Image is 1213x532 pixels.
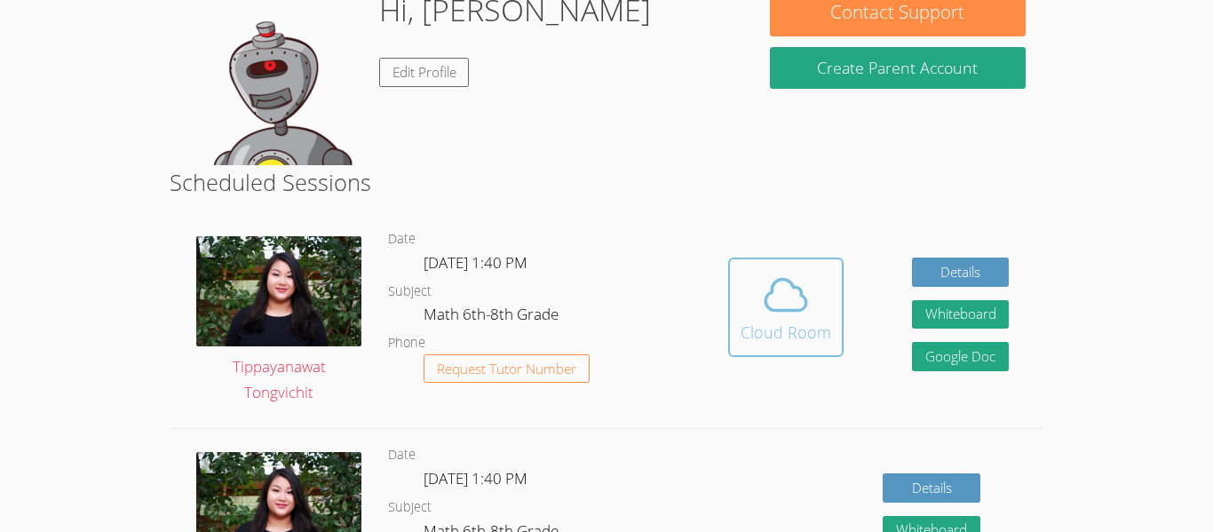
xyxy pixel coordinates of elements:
a: Google Doc [912,342,1010,371]
dt: Subject [388,496,432,519]
span: [DATE] 1:40 PM [424,468,527,488]
dt: Date [388,228,416,250]
span: [DATE] 1:40 PM [424,252,527,273]
button: Cloud Room [728,258,844,357]
a: Details [883,473,980,503]
a: Tippayanawat Tongvichit [196,236,361,406]
span: Request Tutor Number [437,362,576,376]
button: Create Parent Account [770,47,1026,89]
button: Request Tutor Number [424,354,590,384]
dt: Subject [388,281,432,303]
a: Edit Profile [379,58,470,87]
a: Details [912,258,1010,287]
dd: Math 6th-8th Grade [424,302,562,332]
dt: Date [388,444,416,466]
dt: Phone [388,332,425,354]
h2: Scheduled Sessions [170,165,1043,199]
button: Whiteboard [912,300,1010,330]
img: IMG_0561.jpeg [196,236,361,346]
div: Cloud Room [741,320,831,345]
